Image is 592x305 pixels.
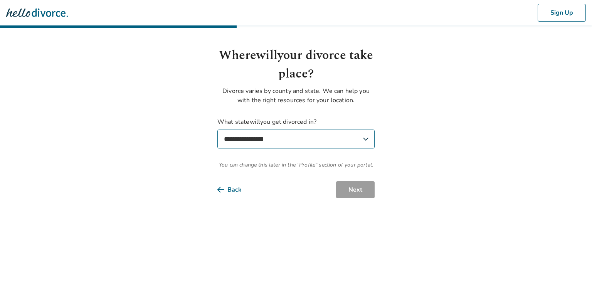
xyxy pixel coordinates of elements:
[553,268,592,305] iframe: Chat Widget
[217,117,375,148] label: What state will you get divorced in?
[538,4,586,22] button: Sign Up
[217,46,375,83] h1: Where will your divorce take place?
[6,5,68,20] img: Hello Divorce Logo
[217,130,375,148] select: What statewillyou get divorced in?
[217,86,375,105] p: Divorce varies by county and state. We can help you with the right resources for your location.
[217,161,375,169] span: You can change this later in the "Profile" section of your portal.
[336,181,375,198] button: Next
[217,181,254,198] button: Back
